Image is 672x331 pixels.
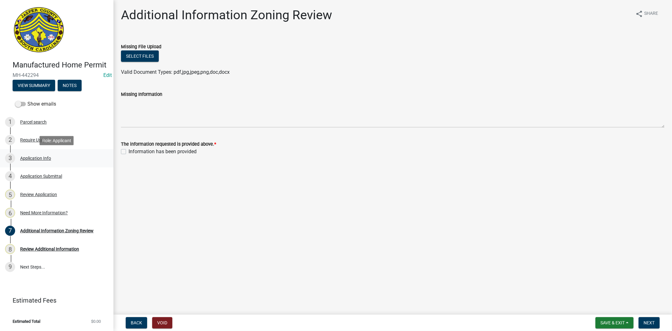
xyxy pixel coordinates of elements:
[121,45,161,49] label: Missing File Upload
[121,8,332,23] h1: Additional Information Zoning Review
[58,80,82,91] button: Notes
[13,319,40,323] span: Estimated Total
[5,153,15,163] div: 3
[131,320,142,325] span: Back
[91,319,101,323] span: $0.00
[5,135,15,145] div: 2
[13,61,108,70] h4: Manufactured Home Permit
[121,69,230,75] span: Valid Document Types: pdf,jpg,jpeg,png,doc,docx
[20,138,45,142] div: Require User
[121,92,162,97] label: Missing Information
[5,226,15,236] div: 7
[20,247,79,251] div: Review Additional Information
[20,229,94,233] div: Additional Information Zoning Review
[13,83,55,88] wm-modal-confirm: Summary
[5,117,15,127] div: 1
[639,317,660,328] button: Next
[152,317,172,328] button: Void
[121,50,159,62] button: Select files
[121,142,216,147] label: The information requested is provided above.
[5,294,103,307] a: Estimated Fees
[600,320,625,325] span: Save & Exit
[103,72,112,78] wm-modal-confirm: Edit Application Number
[644,10,658,18] span: Share
[5,208,15,218] div: 6
[5,262,15,272] div: 9
[15,100,56,108] label: Show emails
[630,8,663,20] button: shareShare
[635,10,643,18] i: share
[103,72,112,78] a: Edit
[20,211,68,215] div: Need More Information?
[40,136,74,145] div: Role: Applicant
[5,171,15,181] div: 4
[13,72,101,78] span: MH-442294
[20,192,57,197] div: Review Application
[13,7,65,54] img: Jasper County, South Carolina
[13,80,55,91] button: View Summary
[20,156,51,160] div: Application Info
[20,120,47,124] div: Parcel search
[58,83,82,88] wm-modal-confirm: Notes
[5,189,15,200] div: 5
[5,244,15,254] div: 8
[126,317,147,328] button: Back
[644,320,655,325] span: Next
[129,148,197,155] label: Information has been provided
[595,317,634,328] button: Save & Exit
[20,174,62,178] div: Application Submittal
